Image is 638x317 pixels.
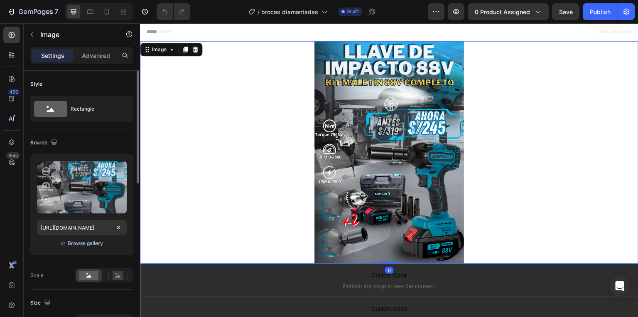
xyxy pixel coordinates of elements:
p: 7 [54,7,58,17]
div: Browse gallery [68,240,103,247]
input: https://example.com/image.jpg [37,220,127,235]
div: 450 [8,89,20,95]
div: Style [30,80,42,88]
div: Source [30,137,59,149]
div: Rectangle [71,99,121,119]
button: Publish [583,3,618,20]
p: Settings [41,51,64,60]
span: brocas diamantadas [261,7,318,16]
button: 7 [3,3,62,20]
div: Scale [30,272,44,279]
p: Advanced [82,51,110,60]
div: Beta [6,152,20,159]
div: Undo/Redo [157,3,190,20]
button: Save [552,3,579,20]
div: Open Intercom Messenger [610,276,630,296]
span: 0 product assigned [475,7,530,16]
span: or [61,238,66,248]
div: Publish [590,7,611,16]
button: 0 product assigned [468,3,549,20]
p: Image [40,30,111,40]
img: preview-image [37,161,127,213]
iframe: Design area [140,23,638,317]
span: Save [559,8,573,15]
div: Size [30,297,52,309]
span: Draft [346,8,359,15]
button: Browse gallery [67,239,103,248]
span: / [258,7,260,16]
div: 0 [245,244,253,250]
